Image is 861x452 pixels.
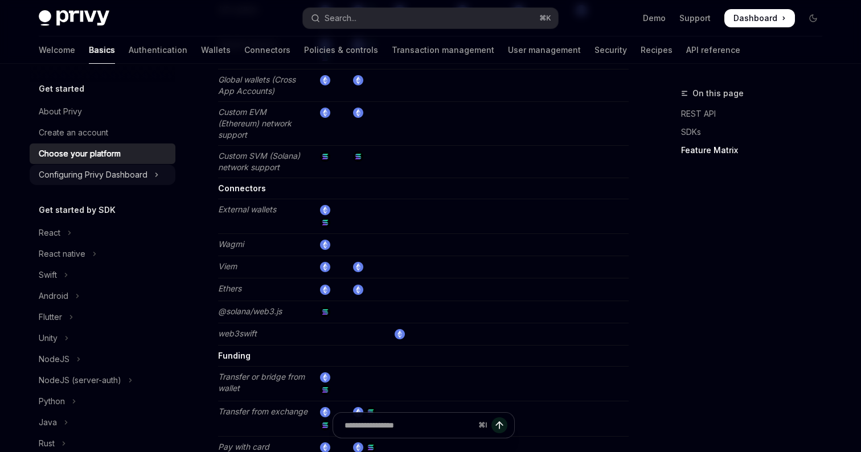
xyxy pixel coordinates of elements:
[320,240,330,250] img: ethereum.png
[30,101,175,122] a: About Privy
[539,14,551,23] span: ⌘ K
[30,412,175,433] button: Toggle Java section
[733,13,777,24] span: Dashboard
[366,407,376,417] img: solana.png
[320,385,330,395] img: solana.png
[353,151,363,162] img: solana.png
[218,107,292,139] em: Custom EVM (Ethereum) network support
[681,141,831,159] a: Feature Matrix
[395,329,405,339] img: ethereum.png
[724,9,795,27] a: Dashboard
[320,205,330,215] img: ethereum.png
[39,416,57,429] div: Java
[39,203,116,217] h5: Get started by SDK
[39,147,121,161] div: Choose your platform
[325,11,356,25] div: Search...
[30,349,175,369] button: Toggle NodeJS section
[804,9,822,27] button: Toggle dark mode
[218,151,300,172] em: Custom SVM (Solana) network support
[218,328,257,338] em: web3swift
[320,262,330,272] img: ethereum.png
[39,168,147,182] div: Configuring Privy Dashboard
[218,261,237,271] em: Viem
[218,283,241,293] em: Ethers
[320,307,330,317] img: solana.png
[392,36,494,64] a: Transaction management
[30,244,175,264] button: Toggle React native section
[39,437,55,450] div: Rust
[30,370,175,391] button: Toggle NodeJS (server-auth) section
[30,143,175,164] a: Choose your platform
[218,239,244,249] em: Wagmi
[30,307,175,327] button: Toggle Flutter section
[244,36,290,64] a: Connectors
[39,247,85,261] div: React native
[39,36,75,64] a: Welcome
[39,82,84,96] h5: Get started
[353,108,363,118] img: ethereum.png
[681,123,831,141] a: SDKs
[353,407,363,417] img: ethereum.png
[320,75,330,85] img: ethereum.png
[129,36,187,64] a: Authentication
[594,36,627,64] a: Security
[30,328,175,348] button: Toggle Unity section
[218,372,305,393] em: Transfer or bridge from wallet
[679,13,711,24] a: Support
[218,183,266,193] strong: Connectors
[39,226,60,240] div: React
[218,351,251,360] strong: Funding
[218,204,276,214] em: External wallets
[641,36,673,64] a: Recipes
[491,417,507,433] button: Send message
[508,36,581,64] a: User management
[353,75,363,85] img: ethereum.png
[30,122,175,143] a: Create an account
[643,13,666,24] a: Demo
[218,75,296,96] em: Global wallets (Cross App Accounts)
[353,285,363,295] img: ethereum.png
[39,331,58,345] div: Unity
[304,36,378,64] a: Policies & controls
[39,289,68,303] div: Android
[30,286,175,306] button: Toggle Android section
[320,372,330,383] img: ethereum.png
[30,223,175,243] button: Toggle React section
[39,310,62,324] div: Flutter
[218,406,307,416] em: Transfer from exchange
[303,8,558,28] button: Open search
[320,407,330,417] img: ethereum.png
[39,373,121,387] div: NodeJS (server-auth)
[39,268,57,282] div: Swift
[345,413,474,438] input: Ask a question...
[681,105,831,123] a: REST API
[201,36,231,64] a: Wallets
[39,352,69,366] div: NodeJS
[320,108,330,118] img: ethereum.png
[39,10,109,26] img: dark logo
[30,165,175,185] button: Toggle Configuring Privy Dashboard section
[30,265,175,285] button: Toggle Swift section
[39,126,108,139] div: Create an account
[39,105,82,118] div: About Privy
[218,306,282,316] em: @solana/web3.js
[39,395,65,408] div: Python
[89,36,115,64] a: Basics
[320,151,330,162] img: solana.png
[692,87,744,100] span: On this page
[320,285,330,295] img: ethereum.png
[686,36,740,64] a: API reference
[30,391,175,412] button: Toggle Python section
[320,217,330,228] img: solana.png
[353,262,363,272] img: ethereum.png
